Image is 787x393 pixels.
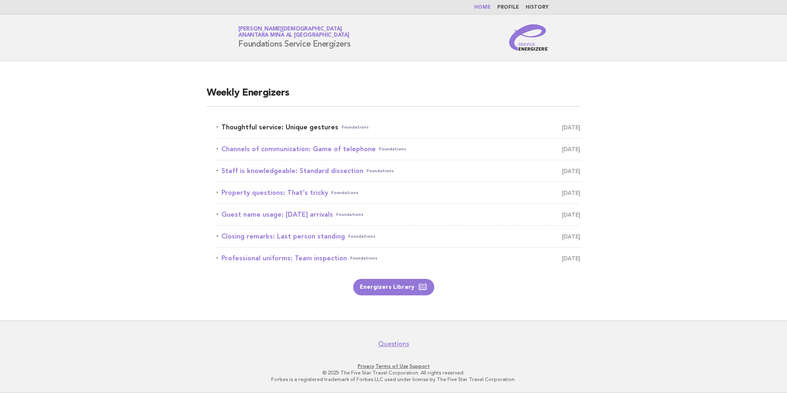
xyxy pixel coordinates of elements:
[562,187,580,199] span: [DATE]
[367,165,394,177] span: Foundations
[562,143,580,155] span: [DATE]
[142,376,645,383] p: Forbes is a registered trademark of Forbes LLC used under license by The Five Star Travel Corpora...
[474,5,491,10] a: Home
[142,363,645,370] p: · ·
[353,279,434,295] a: Energizers Library
[358,363,374,369] a: Privacy
[378,340,409,348] a: Questions
[238,27,351,48] h1: Foundations Service Energizers
[410,363,430,369] a: Support
[342,122,369,133] span: Foundations
[562,253,580,264] span: [DATE]
[217,122,580,133] a: Thoughtful service: Unique gesturesFoundations [DATE]
[217,209,580,220] a: Guest name usage: [DATE] arrivalsFoundations [DATE]
[375,363,408,369] a: Terms of Use
[331,187,359,199] span: Foundations
[217,253,580,264] a: Professional uniforms: Team inspectionFoundations [DATE]
[142,370,645,376] p: © 2025 The Five Star Travel Corporation. All rights reserved.
[379,143,406,155] span: Foundations
[348,231,375,242] span: Foundations
[526,5,549,10] a: History
[562,231,580,242] span: [DATE]
[207,87,580,107] h2: Weekly Energizers
[509,24,549,51] img: Service Energizers
[562,165,580,177] span: [DATE]
[217,165,580,177] a: Staff is knowledgeable: Standard dissectionFoundations [DATE]
[336,209,363,220] span: Foundations
[497,5,519,10] a: Profile
[217,143,580,155] a: Channels of communication: Game of telephoneFoundations [DATE]
[217,187,580,199] a: Property questions: That's trickyFoundations [DATE]
[562,122,580,133] span: [DATE]
[238,33,349,38] span: Anantara Mina al [GEOGRAPHIC_DATA]
[562,209,580,220] span: [DATE]
[217,231,580,242] a: Closing remarks: Last person standingFoundations [DATE]
[350,253,377,264] span: Foundations
[238,26,349,38] a: [PERSON_NAME][DEMOGRAPHIC_DATA]Anantara Mina al [GEOGRAPHIC_DATA]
